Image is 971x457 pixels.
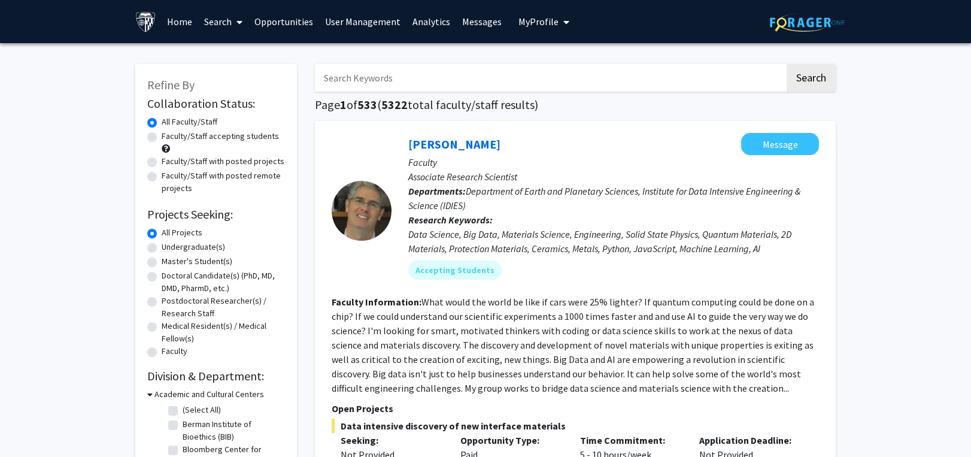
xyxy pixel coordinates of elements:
span: Refine By [147,77,195,92]
p: Associate Research Scientist [408,170,819,184]
p: Application Deadline: [699,433,801,447]
label: Master's Student(s) [162,255,232,268]
button: Message David Elbert [741,133,819,155]
label: Undergraduate(s) [162,241,225,253]
p: Time Commitment: [580,433,682,447]
label: All Projects [162,226,202,239]
a: Opportunities [248,1,319,43]
label: Berman Institute of Bioethics (BIB) [183,418,282,443]
label: Doctoral Candidate(s) (PhD, MD, DMD, PharmD, etc.) [162,270,285,295]
a: Analytics [406,1,456,43]
a: [PERSON_NAME] [408,137,500,152]
p: Seeking: [341,433,442,447]
span: 1 [340,97,347,112]
span: 5322 [381,97,408,112]
button: Search [787,64,836,92]
b: Research Keywords: [408,214,493,226]
h2: Projects Seeking: [147,207,285,222]
b: Departments: [408,185,466,197]
label: (Select All) [183,404,221,416]
span: Data intensive discovery of new interface materials [332,419,819,433]
a: Home [161,1,198,43]
img: ForagerOne Logo [770,13,845,32]
fg-read-more: What would the world be like if cars were 25% lighter? If quantum computing could be done on a ch... [332,296,814,394]
b: Faculty Information: [332,296,421,308]
a: Search [198,1,248,43]
a: Messages [456,1,508,43]
label: Faculty [162,345,187,358]
input: Search Keywords [315,64,785,92]
label: Faculty/Staff with posted projects [162,155,284,168]
div: Data Science, Big Data, Materials Science, Engineering, Solid State Physics, Quantum Materials, 2... [408,227,819,256]
p: Opportunity Type: [460,433,562,447]
h3: Academic and Cultural Centers [154,388,264,401]
h1: Page of ( total faculty/staff results) [315,98,836,112]
mat-chip: Accepting Students [408,261,502,280]
img: Johns Hopkins University Logo [135,11,156,32]
label: Medical Resident(s) / Medical Fellow(s) [162,320,285,345]
span: My Profile [518,16,559,28]
label: All Faculty/Staff [162,116,217,128]
label: Postdoctoral Researcher(s) / Research Staff [162,295,285,320]
span: 533 [357,97,377,112]
label: Faculty/Staff accepting students [162,130,279,143]
a: User Management [319,1,406,43]
label: Faculty/Staff with posted remote projects [162,170,285,195]
h2: Division & Department: [147,369,285,383]
h2: Collaboration Status: [147,96,285,111]
p: Faculty [408,155,819,170]
span: Department of Earth and Planetary Sciences, Institute for Data Intensive Engineering & Science (I... [408,185,800,211]
p: Open Projects [332,401,819,416]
